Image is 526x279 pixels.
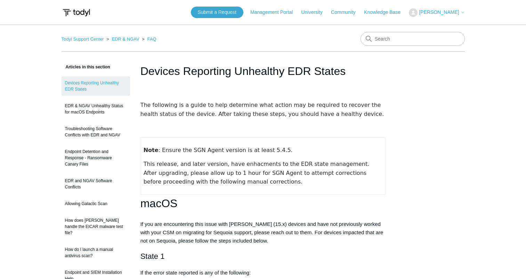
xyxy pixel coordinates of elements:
img: Todyl Support Center Help Center home page [62,6,91,19]
span: : Ensure the SGN Agent version is at least 5.4.5. [144,147,293,153]
h2: State 1 [140,250,386,262]
span: Articles in this section [62,65,110,69]
a: Troubleshooting Software Conflicts with EDR and NGAV [62,122,130,142]
a: Submit a Request [191,7,243,18]
a: FAQ [147,36,156,42]
span: The following is a guide to help determine what action may be required to recover the health stat... [140,102,384,117]
a: Management Portal [250,9,300,16]
a: Todyl Support Center [62,36,104,42]
a: University [301,9,329,16]
strong: Note [144,147,159,153]
input: Search [361,32,465,46]
a: Devices Reporting Unhealthy EDR States [62,76,130,96]
a: EDR & NGAV Unhealthy Status for macOS Endpoints [62,99,130,119]
a: How do I launch a manual antivirus scan? [62,243,130,262]
a: Endpoint Detention and Response - Ransomware Canary Files [62,145,130,171]
span: [PERSON_NAME] [419,9,459,15]
span: This release, and later version, have enhacments to the EDR state management. After upgrading, pl... [144,161,371,185]
li: EDR & NGAV [105,36,140,42]
a: EDR and NGAV Software Conflicts [62,174,130,194]
h1: Devices Reporting Unhealthy EDR States [140,63,386,79]
a: How does [PERSON_NAME] handle the EICAR malware test file? [62,214,130,239]
p: If you are encountering this issue with [PERSON_NAME] (15.x) devices and have not previously work... [140,220,386,245]
a: Community [331,9,363,16]
p: If the error state reported is any of the following: [140,269,386,277]
a: Knowledge Base [364,9,407,16]
li: Todyl Support Center [62,36,105,42]
button: [PERSON_NAME] [409,8,464,17]
h1: macOS [140,195,386,212]
li: FAQ [140,36,156,42]
a: EDR & NGAV [112,36,139,42]
a: Allowing Galactic Scan [62,197,130,210]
